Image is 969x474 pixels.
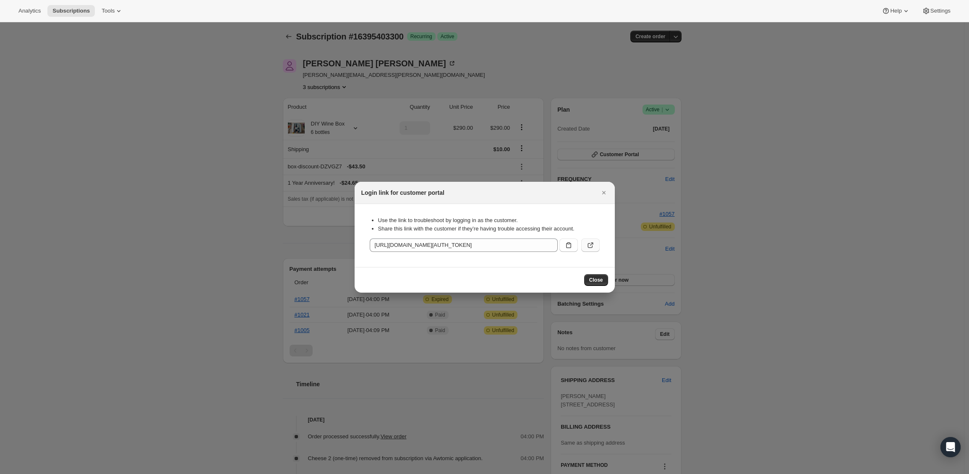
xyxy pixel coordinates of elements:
span: Analytics [18,8,41,14]
span: Subscriptions [52,8,90,14]
h2: Login link for customer portal [361,189,444,197]
button: Tools [97,5,128,17]
li: Use the link to troubleshoot by logging in as the customer. [378,216,600,225]
span: Close [589,277,603,283]
li: Share this link with the customer if they’re having trouble accessing their account. [378,225,600,233]
span: Help [890,8,901,14]
span: Tools [102,8,115,14]
div: Open Intercom Messenger [940,437,961,457]
button: Close [598,187,610,199]
button: Settings [917,5,956,17]
span: Settings [930,8,951,14]
button: Close [584,274,608,286]
button: Subscriptions [47,5,95,17]
button: Help [877,5,915,17]
button: Analytics [13,5,46,17]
